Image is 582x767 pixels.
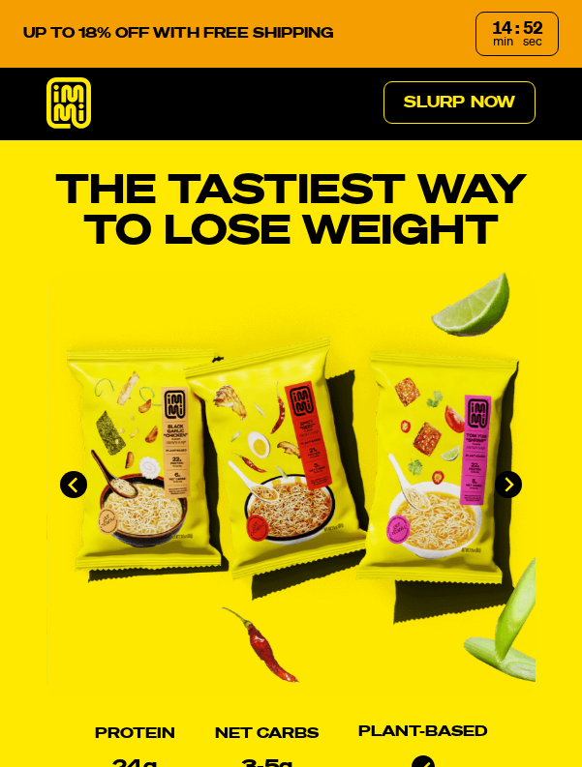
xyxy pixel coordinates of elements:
button: Go to last slide [60,471,87,498]
a: Slurp Now [383,81,536,124]
button: Next slide [495,471,522,498]
h1: THE TASTIEST WAY TO LOSE WEIGHT [46,171,536,252]
div: 14 [492,20,511,38]
div: immi slideshow [46,272,536,697]
p: UP TO 18% OFF WITH FREE SHIPPING [23,25,334,43]
h2: Plant-based [358,724,488,740]
li: 1 of 4 [46,272,536,697]
h2: Net Carbs [215,726,319,742]
span: sec [523,36,542,48]
h2: Protein [95,726,175,742]
div: : [515,20,519,38]
span: min [493,36,513,48]
div: 52 [523,20,542,38]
